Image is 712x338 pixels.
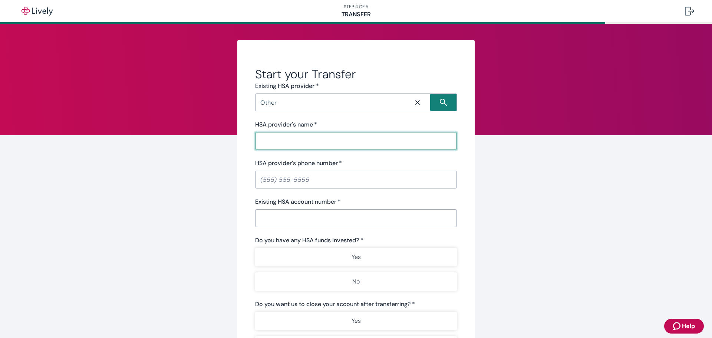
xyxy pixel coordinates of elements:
[440,99,447,106] svg: Search icon
[430,93,457,111] button: Search icon
[255,82,319,91] label: Existing HSA provider *
[679,2,700,20] button: Log out
[255,248,457,266] button: Yes
[255,236,363,245] label: Do you have any HSA funds invested? *
[16,7,58,16] img: Lively
[255,312,457,330] button: Yes
[352,253,361,262] p: Yes
[405,94,430,111] button: Close icon
[682,322,695,331] span: Help
[255,67,457,82] h2: Start your Transfer
[255,272,457,291] button: No
[255,300,415,309] label: Do you want us to close your account after transferring? *
[673,322,682,331] svg: Zendesk support icon
[255,197,340,206] label: Existing HSA account number
[352,277,360,286] p: No
[255,159,342,168] label: HSA provider's phone number
[414,99,421,106] svg: Close icon
[255,172,457,187] input: (555) 555-5555
[352,316,361,325] p: Yes
[255,120,317,129] label: HSA provider's name
[664,319,704,334] button: Zendesk support iconHelp
[257,97,405,108] input: Search input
